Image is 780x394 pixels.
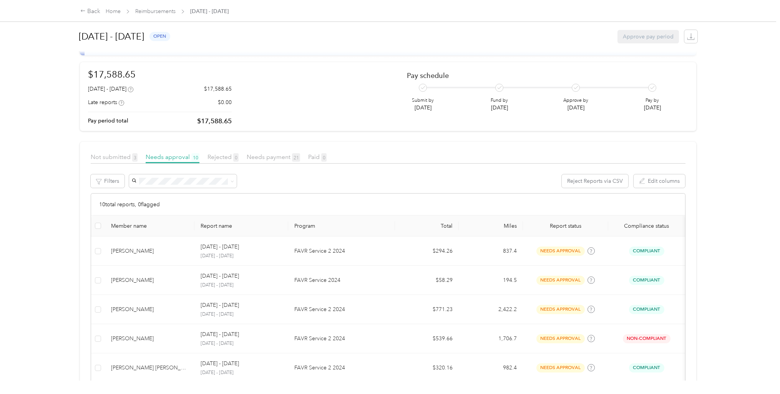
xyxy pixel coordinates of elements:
[407,71,675,79] h2: Pay schedule
[536,334,585,343] span: needs approval
[80,7,100,16] div: Back
[91,174,124,188] button: Filters
[395,295,459,324] td: $771.23
[204,85,232,93] p: $17,588.65
[294,334,389,343] p: FAVR Service 2 2024
[288,324,395,353] td: FAVR Service 2 2024
[201,301,239,310] p: [DATE] - [DATE]
[465,223,517,229] div: Miles
[644,97,661,104] p: Pay by
[629,276,664,285] span: Compliant
[197,116,232,126] p: $17,588.65
[88,117,128,125] p: Pay period total
[459,353,523,382] td: 982.4
[536,276,585,285] span: needs approval
[294,364,389,372] p: FAVR Service 2 2024
[395,324,459,353] td: $539.66
[536,363,585,372] span: needs approval
[88,85,133,93] div: [DATE] - [DATE]
[201,369,282,376] p: [DATE] - [DATE]
[201,340,282,347] p: [DATE] - [DATE]
[111,276,188,285] div: [PERSON_NAME]
[201,253,282,260] p: [DATE] - [DATE]
[146,153,199,161] span: Needs approval
[111,364,188,372] div: [PERSON_NAME] [PERSON_NAME]
[218,98,232,106] p: $0.00
[201,282,282,289] p: [DATE] - [DATE]
[292,153,300,162] span: 21
[207,153,239,161] span: Rejected
[288,295,395,324] td: FAVR Service 2 2024
[401,223,453,229] div: Total
[91,153,138,161] span: Not submitted
[201,272,239,280] p: [DATE] - [DATE]
[308,153,327,161] span: Paid
[629,363,664,372] span: Compliant
[111,305,188,314] div: [PERSON_NAME]
[644,104,661,112] p: [DATE]
[79,27,144,46] h1: [DATE] - [DATE]
[563,104,588,112] p: [DATE]
[491,104,508,112] p: [DATE]
[412,97,434,104] p: Submit by
[294,247,389,255] p: FAVR Service 2 2024
[395,353,459,382] td: $320.16
[190,7,229,15] span: [DATE] - [DATE]
[629,305,664,314] span: Compliant
[111,334,188,343] div: [PERSON_NAME]
[536,305,585,314] span: needs approval
[459,266,523,295] td: 194.5
[395,266,459,295] td: $58.29
[88,98,124,106] div: Late reports
[491,97,508,104] p: Fund by
[105,215,194,237] th: Member name
[459,324,523,353] td: 1,706.7
[395,237,459,266] td: $294.26
[737,351,780,394] iframe: Everlance-gr Chat Button Frame
[563,97,588,104] p: Approve by
[529,223,602,229] span: Report status
[321,153,327,162] span: 0
[88,68,232,81] h1: $17,588.65
[194,215,288,237] th: Report name
[111,223,188,229] div: Member name
[412,104,434,112] p: [DATE]
[106,8,121,15] a: Home
[132,153,138,162] span: 3
[288,353,395,382] td: FAVR Service 2 2024
[629,247,664,255] span: Compliant
[247,153,300,161] span: Needs payment
[288,237,395,266] td: FAVR Service 2 2024
[201,359,239,368] p: [DATE] - [DATE]
[201,330,239,339] p: [DATE] - [DATE]
[294,276,389,285] p: FAVR Service 2024
[149,32,170,41] span: open
[201,243,239,251] p: [DATE] - [DATE]
[111,247,188,255] div: [PERSON_NAME]
[634,174,685,188] button: Edit columns
[288,215,395,237] th: Program
[623,334,670,343] span: Non-Compliant
[288,266,395,295] td: FAVR Service 2024
[294,305,389,314] p: FAVR Service 2 2024
[91,194,685,215] div: 10 total reports, 0 flagged
[459,295,523,324] td: 2,422.2
[614,223,679,229] span: Compliance status
[562,174,628,188] button: Reject Reports via CSV
[135,8,176,15] a: Reimbursements
[233,153,239,162] span: 0
[536,247,585,255] span: needs approval
[191,153,199,162] span: 10
[201,311,282,318] p: [DATE] - [DATE]
[459,237,523,266] td: 837.4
